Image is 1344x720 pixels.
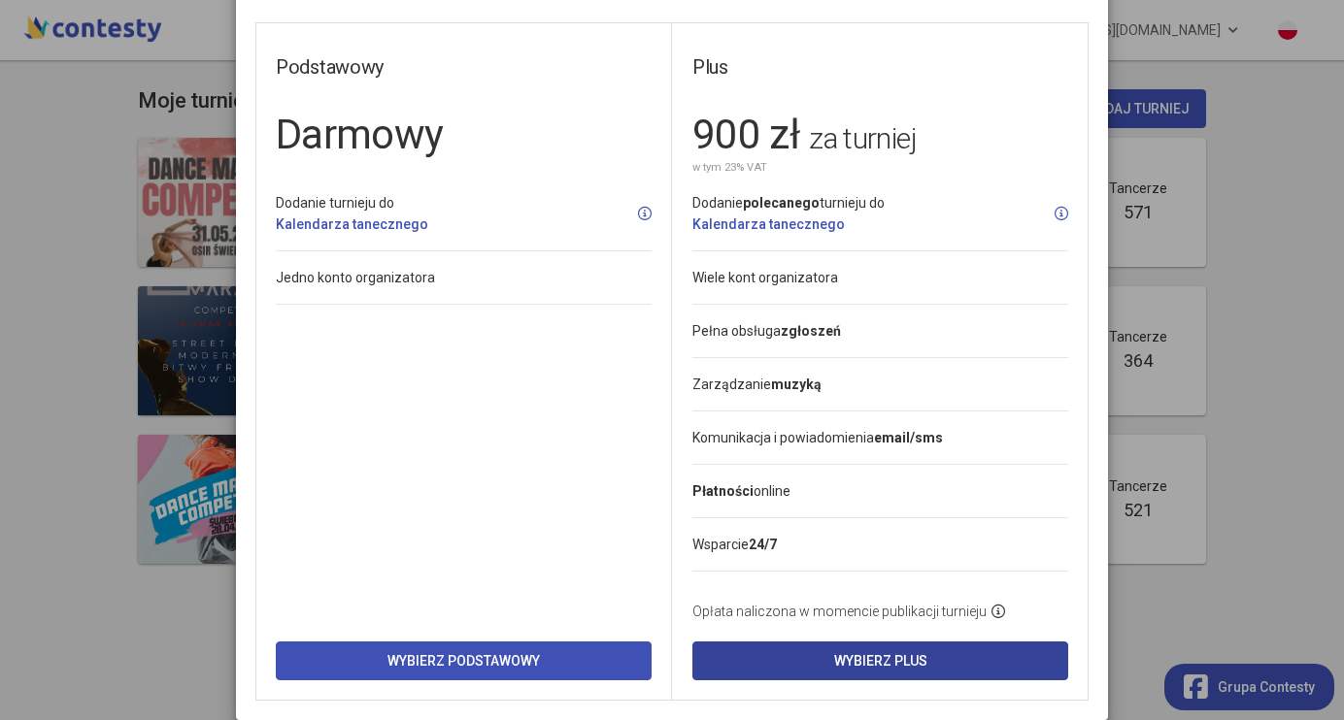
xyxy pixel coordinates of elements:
li: online [692,465,1068,518]
small: w tym 23% VAT [692,159,767,177]
h4: Podstawowy [276,52,652,82]
strong: Płatności [692,483,754,499]
strong: email/sms [874,430,943,445]
h1: 900 zł [692,103,1068,167]
button: Wybierz Plus [692,641,1068,680]
li: Wsparcie [692,518,1068,572]
strong: zgłoszeń [781,323,841,339]
h4: Plus [692,52,1068,82]
strong: 24/7 [749,537,777,552]
button: Wybierz Podstawowy [276,641,652,680]
a: Kalendarza tanecznego [276,216,428,232]
li: Jedno konto organizatora [276,251,652,305]
strong: polecanego [743,195,820,211]
div: Dodanie turnieju do [692,192,885,235]
li: Zarządzanie [692,358,1068,411]
li: Wiele kont organizatora [692,251,1068,305]
span: Wybierz Plus [834,653,927,669]
li: Opłata naliczona w momencie publikacji turnieju [692,572,1068,622]
li: Komunikacja i powiadomienia [692,411,1068,465]
span: za turniej [809,121,916,155]
a: Kalendarza tanecznego [692,216,845,232]
strong: muzyką [771,376,822,392]
h1: Darmowy [276,103,652,167]
div: Dodanie turnieju do [276,192,428,235]
li: Pełna obsługa [692,305,1068,358]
